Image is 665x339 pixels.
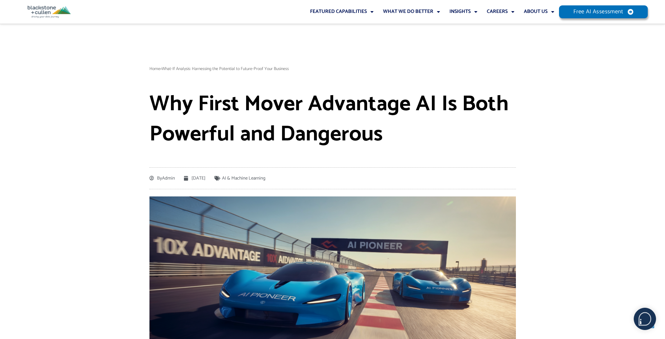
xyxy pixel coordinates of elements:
[162,65,289,72] span: What-If Analysis: Harnessing the Potential to Future-Proof Your Business
[573,9,623,15] span: Free AI Assessment
[559,5,648,18] a: Free AI Assessment
[191,175,205,182] time: [DATE]
[222,175,265,182] a: AI & Machine Learning
[157,175,162,182] span: By
[154,173,175,184] span: Admin
[160,65,162,72] span: »
[149,65,160,72] a: Home
[184,173,205,184] a: [DATE]
[149,64,516,74] nav: breadcrumbs
[149,173,175,184] a: ByAdmin
[149,89,516,149] h1: Why First Mover Advantage AI Is Both Powerful and Dangerous
[634,308,656,330] img: users%2F5SSOSaKfQqXq3cFEnIZRYMEs4ra2%2Fmedia%2Fimages%2F-Bulle%20blanche%20sans%20fond%20%2B%20ma...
